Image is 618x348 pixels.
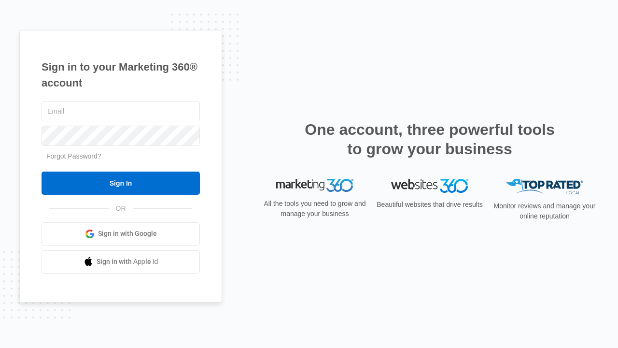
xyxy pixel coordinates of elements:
[42,250,200,274] a: Sign in with Apple Id
[391,179,468,193] img: Websites 360
[42,101,200,121] input: Email
[42,172,200,195] input: Sign In
[98,229,157,239] span: Sign in with Google
[42,59,200,91] h1: Sign in to your Marketing 360® account
[97,257,158,267] span: Sign in with Apple Id
[376,200,484,210] p: Beautiful websites that drive results
[109,203,133,214] span: OR
[302,120,558,159] h2: One account, three powerful tools to grow your business
[506,179,583,195] img: Top Rated Local
[491,201,599,221] p: Monitor reviews and manage your online reputation
[276,179,353,192] img: Marketing 360
[46,152,101,160] a: Forgot Password?
[261,199,369,219] p: All the tools you need to grow and manage your business
[42,222,200,246] a: Sign in with Google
